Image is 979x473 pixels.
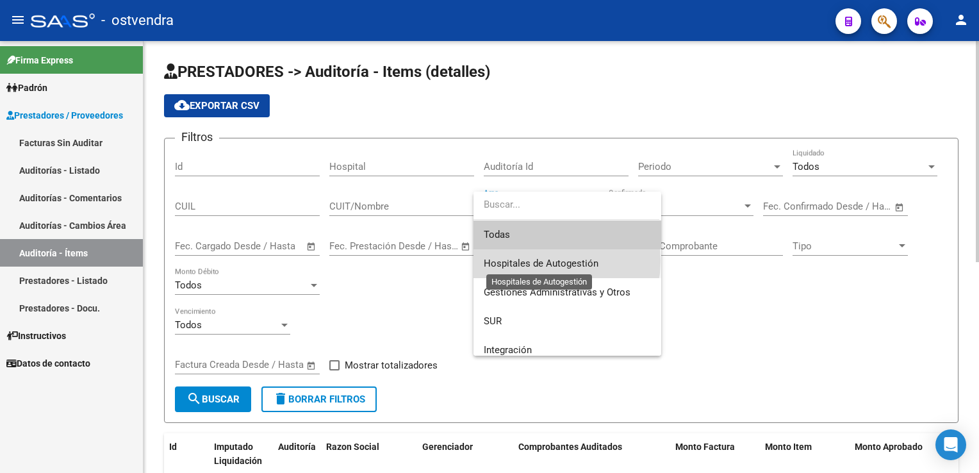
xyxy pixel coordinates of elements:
span: Gestiones Administrativas y Otros [484,286,630,298]
span: SUR [484,315,502,327]
span: Todas [484,220,651,249]
span: Integración [484,344,532,356]
input: dropdown search [473,190,659,219]
div: Open Intercom Messenger [935,429,966,460]
span: Hospitales de Autogestión [484,258,598,269]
